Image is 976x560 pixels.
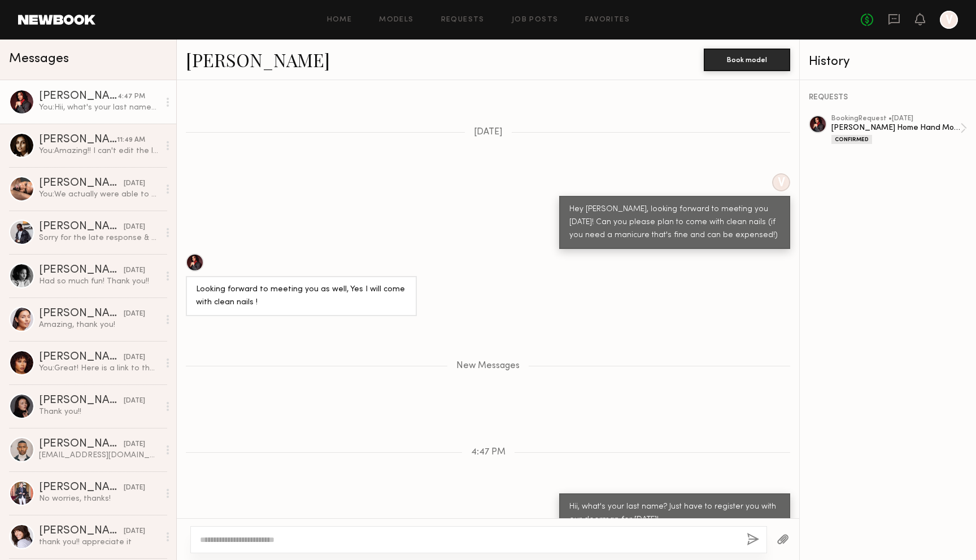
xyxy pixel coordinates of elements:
[124,265,145,276] div: [DATE]
[39,308,124,320] div: [PERSON_NAME]
[379,16,413,24] a: Models
[456,361,520,371] span: New Messages
[196,283,407,309] div: Looking forward to meeting you as well, Yes I will come with clean nails !
[39,233,159,243] div: Sorry for the late response & hopefully we get to work together in the future
[831,115,967,144] a: bookingRequest •[DATE][PERSON_NAME] Home Hand ModelingConfirmed
[39,526,124,537] div: [PERSON_NAME]
[39,178,124,189] div: [PERSON_NAME]
[569,203,780,242] div: Hey [PERSON_NAME], looking forward to meeting you [DATE]! Can you please plan to come with clean ...
[9,53,69,65] span: Messages
[471,448,506,457] span: 4:47 PM
[809,55,967,68] div: History
[940,11,958,29] a: V
[327,16,352,24] a: Home
[39,363,159,374] div: You: Great! Here is a link to the assets: [URL][DOMAIN_NAME] And here are the tags to use :) Clie...
[39,265,124,276] div: [PERSON_NAME]
[39,134,117,146] div: [PERSON_NAME]
[117,91,145,102] div: 4:47 PM
[124,178,145,189] div: [DATE]
[124,352,145,363] div: [DATE]
[39,352,124,363] div: [PERSON_NAME]
[39,482,124,493] div: [PERSON_NAME]
[124,309,145,320] div: [DATE]
[39,450,159,461] div: [EMAIL_ADDRESS][DOMAIN_NAME]
[474,128,503,137] span: [DATE]
[831,123,960,133] div: [PERSON_NAME] Home Hand Modeling
[809,94,967,102] div: REQUESTS
[39,221,124,233] div: [PERSON_NAME]
[39,91,117,102] div: [PERSON_NAME]
[186,47,330,72] a: [PERSON_NAME]
[831,135,872,144] div: Confirmed
[585,16,630,24] a: Favorites
[124,222,145,233] div: [DATE]
[124,483,145,493] div: [DATE]
[39,406,159,417] div: Thank you!!
[569,501,780,527] div: Hii, what's your last name? Just have to register you with our doorman for [DATE]!
[512,16,559,24] a: Job Posts
[39,102,159,113] div: You: Hii, what's your last name? Just have to register you with our doorman for [DATE]!
[704,49,790,71] button: Book model
[39,146,159,156] div: You: Amazing!! I can't edit the listing but I think you can adjust the times on your end when you...
[124,439,145,450] div: [DATE]
[441,16,485,24] a: Requests
[39,493,159,504] div: No worries, thanks!
[704,54,790,64] a: Book model
[39,439,124,450] div: [PERSON_NAME]
[39,537,159,548] div: thank you!! appreciate it
[831,115,960,123] div: booking Request • [DATE]
[117,135,145,146] div: 11:49 AM
[124,396,145,406] div: [DATE]
[39,276,159,287] div: Had so much fun! Thank you!!
[39,395,124,406] div: [PERSON_NAME]
[39,189,159,200] div: You: We actually were able to fill this already, I'm so sorry!! I'll definitely reach out in the ...
[124,526,145,537] div: [DATE]
[39,320,159,330] div: Amazing, thank you!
